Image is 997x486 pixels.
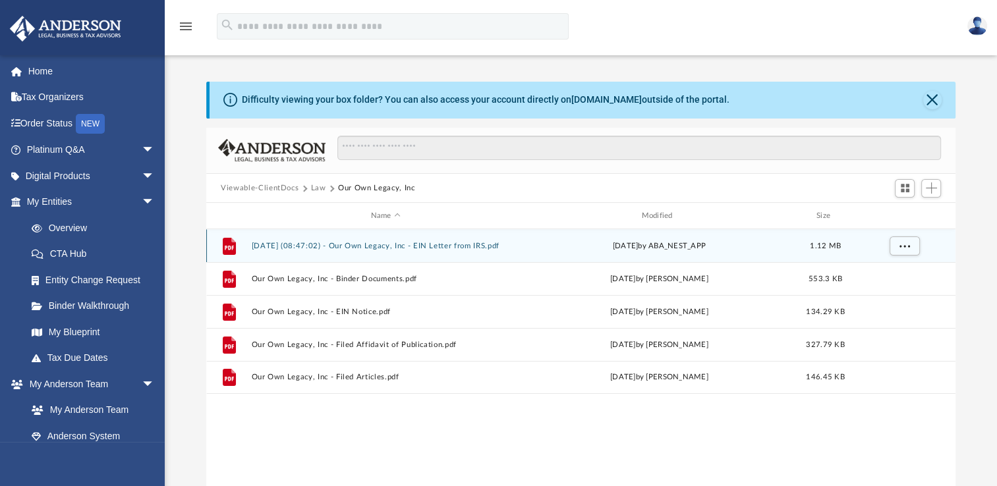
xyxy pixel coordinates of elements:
div: id [857,210,950,222]
span: 134.29 KB [806,308,844,315]
a: Overview [18,215,175,241]
button: More options [890,236,920,256]
button: Our Own Legacy, Inc - Filed Articles.pdf [252,373,520,381]
a: My Blueprint [18,319,168,345]
a: My Entitiesarrow_drop_down [9,189,175,215]
button: Our Own Legacy, Inc - Filed Affidavit of Publication.pdf [252,340,520,349]
a: Home [9,58,175,84]
span: arrow_drop_down [142,371,168,398]
button: Viewable-ClientDocs [221,182,299,194]
a: Order StatusNEW [9,110,175,137]
span: 553.3 KB [809,275,842,283]
div: [DATE] by [PERSON_NAME] [525,273,793,285]
button: Add [921,179,941,198]
span: arrow_drop_down [142,189,168,216]
a: Binder Walkthrough [18,293,175,319]
button: Close [923,91,942,109]
a: Platinum Q&Aarrow_drop_down [9,137,175,163]
a: Tax Organizers [9,84,175,111]
button: [DATE] (08:47:02) - Our Own Legacy, Inc - EIN Letter from IRS.pdf [252,242,520,250]
span: 1.12 MB [810,242,841,250]
span: 327.79 KB [806,341,844,348]
a: CTA Hub [18,241,175,267]
div: [DATE] by [PERSON_NAME] [525,371,793,383]
i: menu [178,18,194,34]
button: Our Own Legacy, Inc [338,182,414,194]
a: My Anderson Teamarrow_drop_down [9,371,168,397]
a: Tax Due Dates [18,345,175,371]
button: Our Own Legacy, Inc - EIN Notice.pdf [252,308,520,316]
a: [DOMAIN_NAME] [571,94,642,105]
div: Modified [525,210,793,222]
div: Name [251,210,519,222]
a: My Anderson Team [18,397,161,423]
input: Search files and folders [337,136,941,161]
img: User Pic [967,16,987,36]
a: Anderson System [18,423,168,449]
a: menu [178,25,194,34]
button: Switch to Grid View [895,179,915,198]
i: search [220,18,235,32]
a: Entity Change Request [18,267,175,293]
img: Anderson Advisors Platinum Portal [6,16,125,41]
button: Law [311,182,326,194]
span: arrow_drop_down [142,137,168,164]
span: arrow_drop_down [142,163,168,190]
a: Digital Productsarrow_drop_down [9,163,175,189]
span: 146.45 KB [806,373,844,381]
div: [DATE] by ABA_NEST_APP [525,240,793,252]
div: [DATE] by [PERSON_NAME] [525,339,793,351]
div: Size [799,210,852,222]
button: Our Own Legacy, Inc - Binder Documents.pdf [252,275,520,283]
div: Difficulty viewing your box folder? You can also access your account directly on outside of the p... [242,93,729,107]
div: NEW [76,114,105,134]
div: id [212,210,245,222]
div: [DATE] by [PERSON_NAME] [525,306,793,318]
